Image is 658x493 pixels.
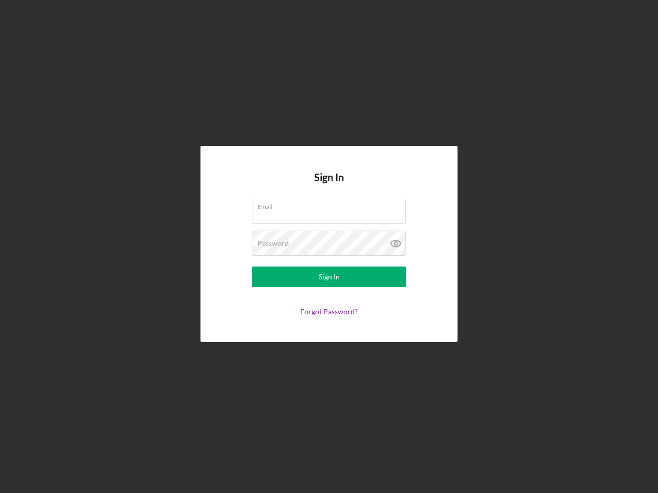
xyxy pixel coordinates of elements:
[314,172,344,199] h4: Sign In
[258,239,289,248] label: Password
[258,199,406,211] label: Email
[319,267,340,287] div: Sign In
[300,307,358,316] a: Forgot Password?
[252,267,406,287] button: Sign In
